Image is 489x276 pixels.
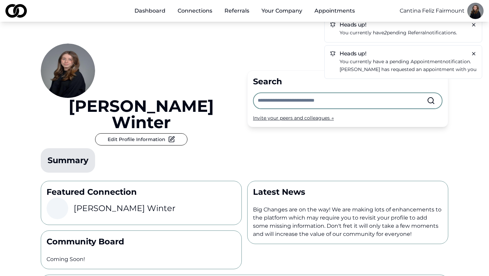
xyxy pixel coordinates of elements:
h5: Heads up! [330,22,476,28]
a: Referrals [219,4,255,18]
span: appointment [411,58,442,65]
a: [PERSON_NAME] Winter [41,98,242,131]
p: Big Changes are on the way! We are making lots of enhancements to the platform which may require ... [253,206,442,238]
img: 0df83d02-6c0c-435a-9bc9-ceb2b82e77c7-picture-profile_picture.png [41,44,95,98]
button: Edit Profile Information [95,133,187,145]
a: Connections [172,4,218,18]
p: You currently have a pending notification. [340,58,476,66]
h5: Heads up! [330,51,476,56]
p: Latest News [253,187,442,197]
button: Cantina Feliz Fairmount [400,7,465,15]
a: Appointments [309,4,360,18]
img: 0df83d02-6c0c-435a-9bc9-ceb2b82e77c7-picture-profile_picture.png [467,3,484,19]
img: logo [5,4,27,18]
p: You currently have pending notifications. [340,29,476,37]
span: referral [408,30,426,36]
a: You currently have a pending appointmentnotification.[PERSON_NAME] has requested an appointment w... [340,58,476,73]
p: Featured Connection [47,187,236,197]
a: Dashboard [129,4,171,18]
div: Summary [48,155,88,166]
nav: Main [129,4,360,18]
p: Community Board [47,236,236,247]
h3: [PERSON_NAME] Winter [74,203,176,214]
div: Invite your peers and colleagues → [253,115,442,121]
p: Coming Soon! [47,255,236,263]
p: [PERSON_NAME] has requested an appointment with you [340,66,476,73]
em: 2 [384,30,387,36]
div: Search [253,76,442,87]
button: Your Company [256,4,308,18]
a: You currently have2pending referralnotifications. [340,29,476,37]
